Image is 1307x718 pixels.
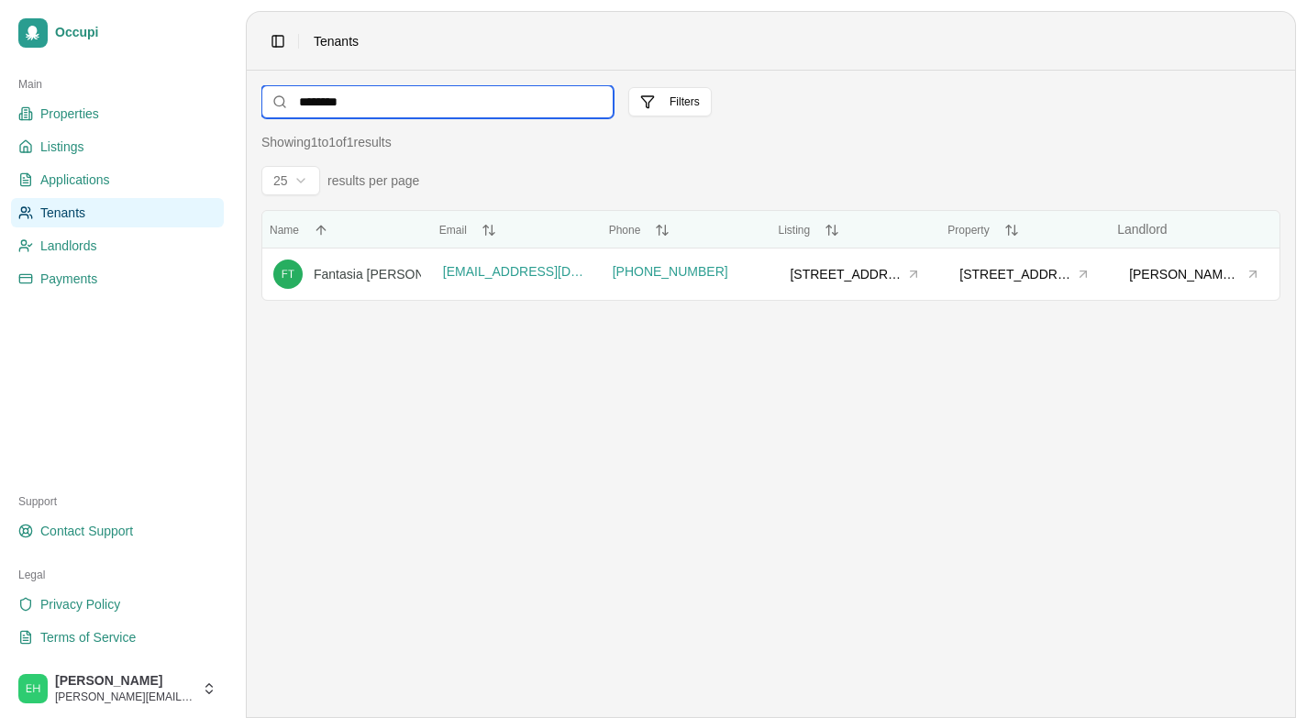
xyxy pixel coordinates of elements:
span: Tenants [40,204,85,222]
button: Property [947,223,1102,237]
span: Terms of Service [40,628,136,646]
div: Showing 1 to 1 of 1 results [261,133,392,151]
span: [EMAIL_ADDRESS][DOMAIN_NAME] [443,262,591,281]
div: Support [11,487,224,516]
span: Privacy Policy [40,595,120,613]
img: Emily Hart [18,674,48,703]
a: Privacy Policy [11,590,224,619]
span: Listing [778,224,810,237]
button: [PERSON_NAME] Realty Company [1121,260,1268,288]
span: Phone [609,224,641,237]
span: Applications [40,171,110,189]
span: [PERSON_NAME] Realty Company [1129,265,1242,283]
span: Landlords [40,237,97,255]
a: Occupi [11,11,224,55]
span: Listings [40,138,83,156]
span: [STREET_ADDRESS] [790,265,903,283]
span: Payments [40,270,97,288]
span: Contact Support [40,522,133,540]
span: [PERSON_NAME] [55,673,194,690]
div: Legal [11,560,224,590]
a: Payments [11,264,224,293]
span: Landlord [1117,222,1168,237]
a: Listings [11,132,224,161]
a: Applications [11,165,224,194]
button: Name [270,223,425,237]
span: Name [270,224,299,237]
button: Emily Hart[PERSON_NAME][PERSON_NAME][EMAIL_ADDRESS][DOMAIN_NAME] [11,667,224,711]
span: results per page [327,171,419,190]
button: Email [439,223,594,237]
button: [STREET_ADDRESS] [781,260,929,288]
span: Occupi [55,25,216,41]
span: Tenants [314,32,359,50]
span: Properties [40,105,99,123]
button: Filters [628,87,712,116]
a: Properties [11,99,224,128]
img: 273ca10b02dead444f71633598561c4c [273,260,303,289]
button: [STREET_ADDRESS] [951,260,1099,288]
span: [PHONE_NUMBER] [613,262,728,281]
span: Property [947,224,989,237]
span: Email [439,224,467,237]
div: Main [11,70,224,99]
a: Terms of Service [11,623,224,652]
button: Phone [609,223,764,237]
nav: breadcrumb [314,32,359,50]
button: Listing [778,223,933,237]
span: [STREET_ADDRESS] [959,265,1072,283]
span: [PERSON_NAME][EMAIL_ADDRESS][DOMAIN_NAME] [55,690,194,704]
div: Fantasia [PERSON_NAME] [314,265,472,283]
a: Tenants [11,198,224,227]
a: Landlords [11,231,224,260]
a: Contact Support [11,516,224,546]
